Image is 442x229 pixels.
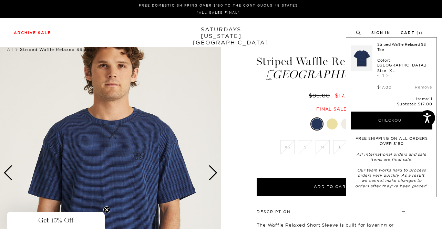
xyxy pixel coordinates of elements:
[351,96,432,101] p: Items: 1
[256,69,407,80] span: [GEOGRAPHIC_DATA]
[377,42,426,52] a: Striped Waffle Relaxed SS Tee
[17,10,420,15] p: *ALL SALES FINAL*
[20,47,92,52] span: Striped Waffle Relaxed SS Tee
[193,26,249,46] a: SATURDAYS[US_STATE][GEOGRAPHIC_DATA]
[355,168,428,188] em: Our team works hard to process orders very quickly. As a result, we cannot make changes to orders...
[418,102,432,106] span: $17.00
[335,92,354,99] span: $17.00
[14,31,51,35] a: Archive Sale
[377,68,432,73] p: Size: XL
[357,152,426,162] em: All international orders and sale items are final sale.
[377,73,380,78] span: <
[103,206,110,213] button: Close teaser
[371,31,390,35] a: Sign In
[401,31,423,35] a: Cart (1)
[377,58,432,68] p: Color: [GEOGRAPHIC_DATA]
[17,3,420,8] p: FREE DOMESTIC SHIPPING OVER $150 TO THE CONTIGUOUS 48 STATES
[256,106,407,112] div: Final sale
[377,85,392,90] div: $17.00
[415,85,432,90] a: Remove
[257,178,406,196] button: Add to Cart
[309,92,333,99] del: $85.00
[257,210,291,214] button: Description
[386,73,389,78] span: >
[7,47,13,52] a: All
[351,112,432,129] button: Checkout
[256,56,407,80] h1: Striped Waffle Relaxed SS Tee
[354,136,429,147] p: FREE SHIPPING ON ALL ORDERS OVER $150
[351,102,432,106] p: Subtotal:
[7,212,105,229] div: Get 15% OffClose teaser
[419,32,421,35] small: 1
[38,216,73,225] span: Get 15% Off
[3,165,13,180] div: Previous slide
[208,165,218,180] div: Next slide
